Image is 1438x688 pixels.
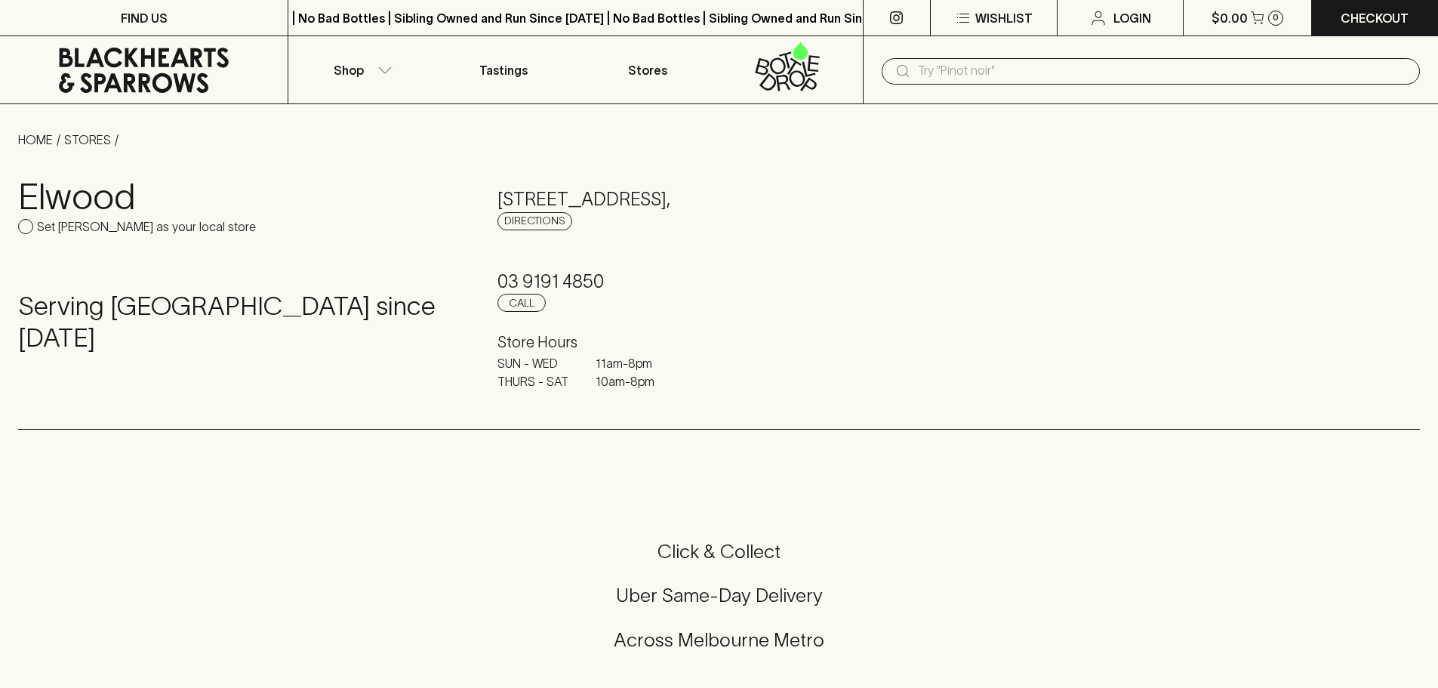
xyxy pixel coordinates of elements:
p: SUN - WED [497,354,573,372]
a: HOME [18,133,53,147]
p: Login [1113,9,1151,27]
p: Shop [334,61,364,79]
p: Wishlist [975,9,1033,27]
a: Stores [576,36,719,103]
a: Directions [497,212,572,230]
a: STORES [64,133,111,147]
p: $0.00 [1212,9,1248,27]
p: FIND US [121,9,168,27]
h5: [STREET_ADDRESS] , [497,187,941,211]
p: 10am - 8pm [596,372,671,390]
h6: Store Hours [497,330,941,354]
p: THURS - SAT [497,372,573,390]
input: Try "Pinot noir" [918,59,1408,83]
h5: Across Melbourne Metro [18,628,1420,653]
p: Checkout [1341,9,1409,27]
p: 0 [1273,14,1279,22]
button: Shop [288,36,432,103]
p: Set [PERSON_NAME] as your local store [37,218,256,236]
h5: 03 9191 4850 [497,270,941,294]
h3: Elwood [18,175,461,218]
a: Call [497,294,546,312]
p: Stores [628,61,667,79]
h5: Uber Same-Day Delivery [18,583,1420,608]
a: Tastings [432,36,575,103]
h5: Click & Collect [18,539,1420,564]
h4: Serving [GEOGRAPHIC_DATA] since [DATE] [18,291,461,354]
p: Tastings [479,61,528,79]
p: 11am - 8pm [596,354,671,372]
